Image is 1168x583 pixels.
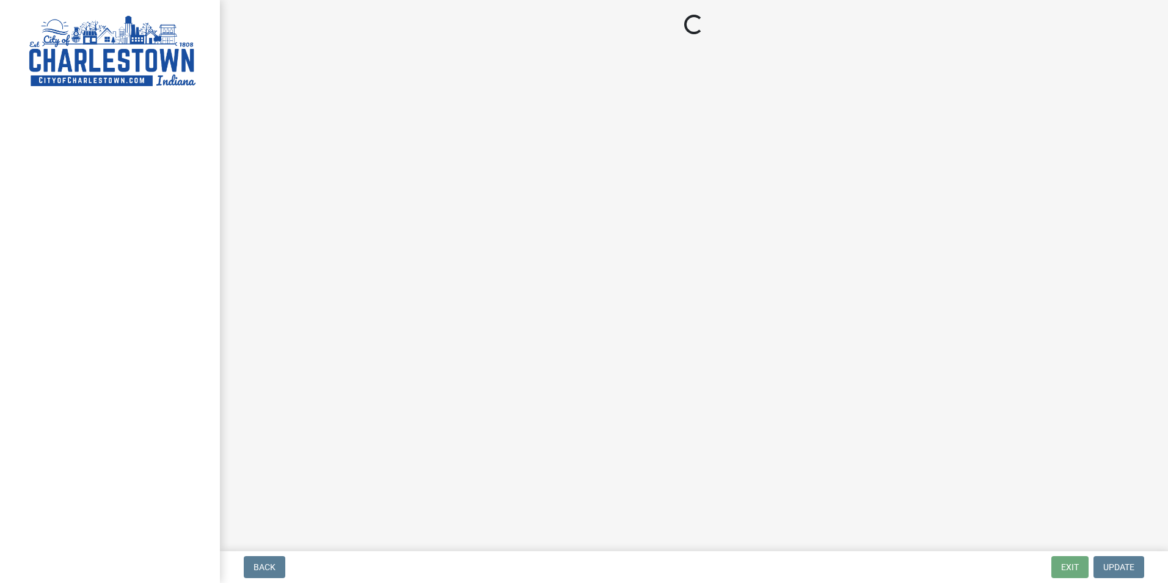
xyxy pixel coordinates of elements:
span: Back [254,562,276,572]
button: Update [1093,556,1144,578]
span: Update [1103,562,1134,572]
button: Back [244,556,285,578]
img: City of Charlestown, Indiana [24,13,200,90]
button: Exit [1051,556,1089,578]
